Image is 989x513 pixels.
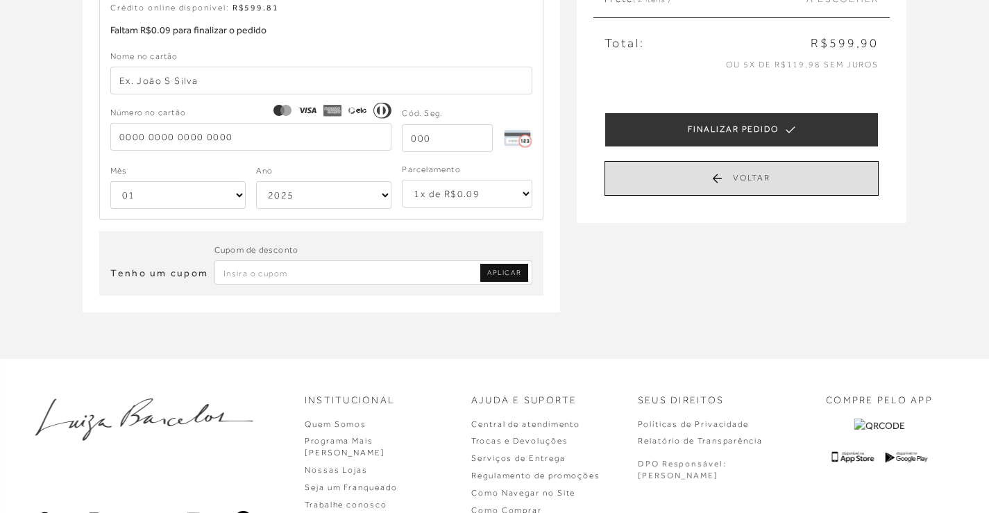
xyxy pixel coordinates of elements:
[471,471,600,480] a: Regulamento de promoções
[402,124,493,152] input: 000
[854,419,905,433] img: QRCODE
[110,50,178,63] label: Nome no cartão
[605,112,879,147] button: FINALIZAR PEDIDO
[305,419,366,429] a: Quem Somos
[638,394,724,407] p: Seus Direitos
[638,458,727,482] p: DPO Responsável: [PERSON_NAME]
[214,244,298,257] label: Cupom de desconto
[471,419,580,429] a: Central de atendimento
[110,23,533,37] p: Faltam R$0.09 para finalizar o pedido
[638,419,749,429] a: Políticas de Privacidade
[110,165,128,178] label: Mês
[885,451,927,463] img: Google Play Logo
[305,465,368,475] a: Nossas Lojas
[402,107,443,120] label: Cód. Seg.
[811,35,879,52] span: R$599,90
[487,268,521,278] span: APLICAR
[480,264,528,282] a: Aplicar Código
[256,165,273,178] label: Ano
[826,394,933,407] p: COMPRE PELO APP
[402,163,460,176] label: Parcelamento
[305,482,398,492] a: Seja um Franqueado
[471,453,565,463] a: Serviços de Entrega
[233,3,279,12] span: R$599.81
[471,394,577,407] p: Ajuda e Suporte
[110,123,392,151] input: 0000 0000 0000 0000
[110,67,533,94] input: Ex. João S Silva
[726,60,879,69] span: ou 5x de R$119,98 sem juros
[638,436,763,446] a: Relatório de Transparência
[214,260,533,285] input: Inserir Código da Promoção
[605,35,644,52] span: Total:
[471,488,575,498] a: Como Navegar no Site
[35,398,253,441] img: luiza-barcelos.png
[605,161,879,196] button: Voltar
[471,436,568,446] a: Trocas e Devoluções
[305,500,387,510] a: Trabalhe conosco
[305,394,395,407] p: Institucional
[305,436,385,457] a: Programa Mais [PERSON_NAME]
[110,106,186,119] span: Número no cartão
[831,451,874,463] img: App Store Logo
[110,3,230,12] span: Crédito online disponível:
[110,267,208,280] h3: Tenho um cupom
